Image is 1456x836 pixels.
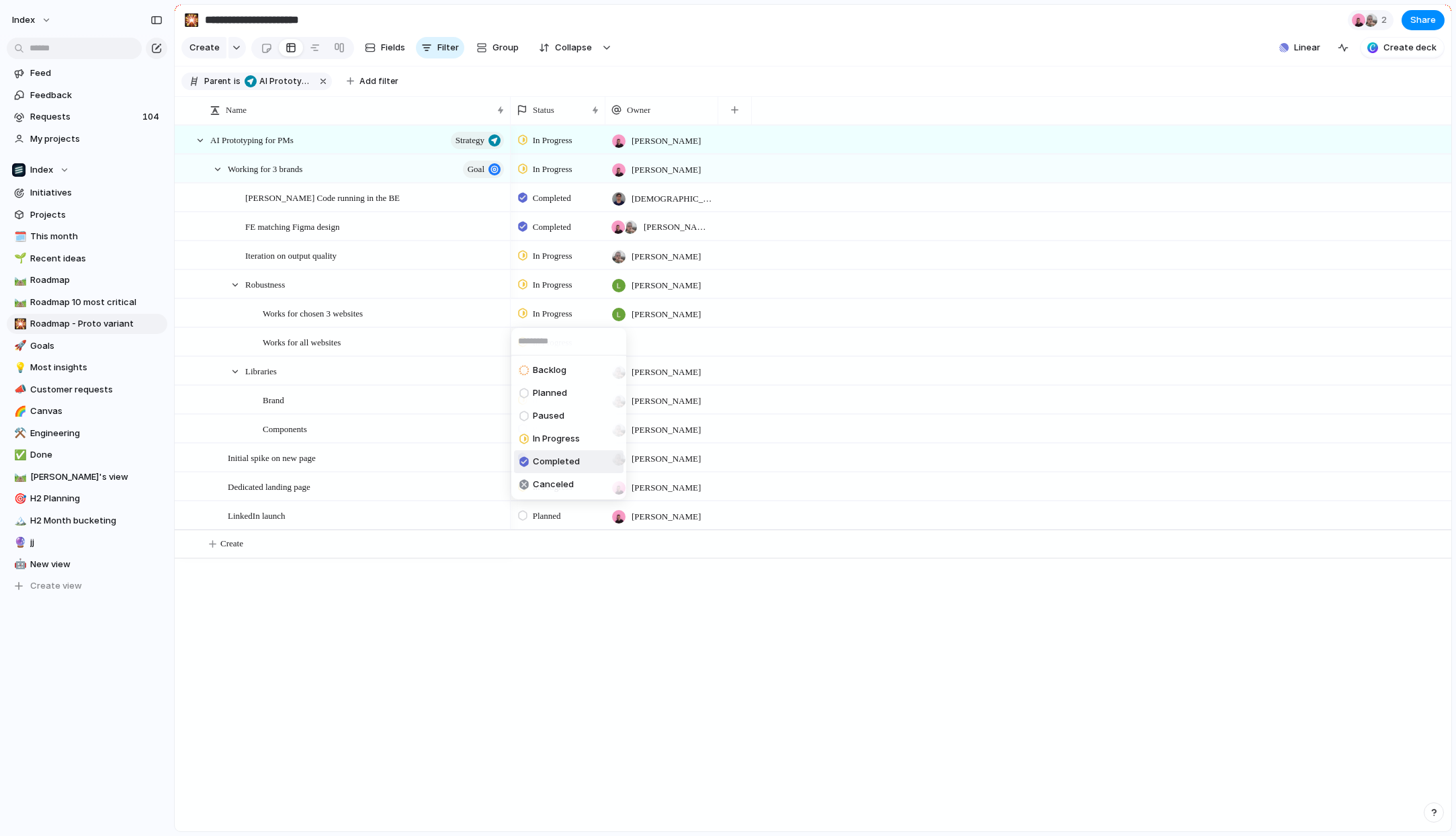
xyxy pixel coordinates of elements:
span: Completed [533,455,580,468]
span: In Progress [533,432,580,446]
span: Backlog [533,364,566,377]
span: Paused [533,409,564,423]
span: Planned [533,386,567,400]
span: Canceled [533,478,574,491]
